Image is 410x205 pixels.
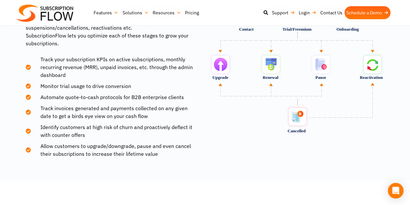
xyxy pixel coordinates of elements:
[318,6,344,19] a: Contact Us
[388,183,403,198] div: Open Intercom Messenger
[92,6,120,19] a: Features
[297,6,318,19] a: Login
[270,6,297,19] a: Support
[16,5,73,22] img: Subscriptionflow
[150,6,183,19] a: Resources
[344,6,390,19] a: Schedule a Demo
[32,93,184,101] span: Automate quote-to-cash protocols for B2B enterprise clients
[32,142,197,158] span: Allow customers to upgrade/downgrade, pause and even cancel their subscriptions to increase their...
[120,6,150,19] a: Solutions
[32,123,197,139] span: Identify customers at high risk of churn and proactively deflect it with counter offers
[32,55,197,79] span: Track your subscription KPIs on active subscriptions, monthly recurring revenue (MRR), unpaid inv...
[183,6,201,19] a: Pricing
[32,104,197,120] span: Track invoices generated and payments collected on any given date to get a birds eye view on your...
[32,82,131,90] span: Monitor trial usage to drive conversion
